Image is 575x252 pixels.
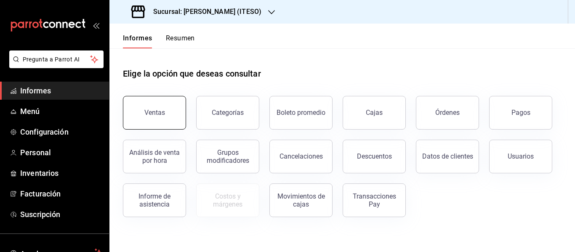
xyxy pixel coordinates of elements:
[343,140,406,173] button: Descuentos
[20,169,59,178] font: Inventarios
[20,148,51,157] font: Personal
[277,109,325,117] font: Boleto promedio
[123,69,261,79] font: Elige la opción que deseas consultar
[196,140,259,173] button: Grupos modificadores
[269,96,333,130] button: Boleto promedio
[166,34,195,42] font: Resumen
[280,152,323,160] font: Cancelaciones
[20,86,51,95] font: Informes
[212,109,244,117] font: Categorías
[123,183,186,217] button: Informe de asistencia
[269,140,333,173] button: Cancelaciones
[153,8,261,16] font: Sucursal: [PERSON_NAME] (ITESO)
[9,50,104,68] button: Pregunta a Parrot AI
[93,22,99,29] button: abrir_cajón_menú
[196,183,259,217] button: Contrata inventarios para ver este informe
[20,210,60,219] font: Suscripción
[357,152,392,160] font: Descuentos
[213,192,242,208] font: Costos y márgenes
[196,96,259,130] button: Categorías
[207,149,249,164] font: Grupos modificadores
[435,109,460,117] font: Órdenes
[123,140,186,173] button: Análisis de venta por hora
[511,109,530,117] font: Pagos
[366,109,383,117] font: Cajas
[20,127,69,136] font: Configuración
[20,107,40,116] font: Menú
[416,140,479,173] button: Datos de clientes
[489,96,552,130] button: Pagos
[269,183,333,217] button: Movimientos de cajas
[123,34,195,48] div: pestañas de navegación
[138,192,170,208] font: Informe de asistencia
[277,192,325,208] font: Movimientos de cajas
[129,149,180,164] font: Análisis de venta por hora
[144,109,165,117] font: Ventas
[508,152,534,160] font: Usuarios
[422,152,473,160] font: Datos de clientes
[123,34,152,42] font: Informes
[20,189,61,198] font: Facturación
[23,56,80,63] font: Pregunta a Parrot AI
[6,61,104,70] a: Pregunta a Parrot AI
[343,96,406,130] button: Cajas
[489,140,552,173] button: Usuarios
[416,96,479,130] button: Órdenes
[123,96,186,130] button: Ventas
[353,192,396,208] font: Transacciones Pay
[343,183,406,217] button: Transacciones Pay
